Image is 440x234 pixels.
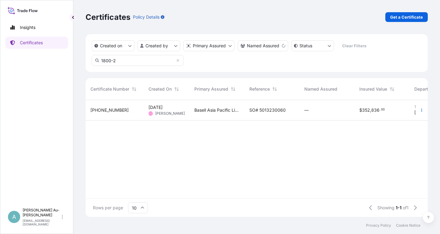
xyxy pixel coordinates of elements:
[304,86,337,92] span: Named Assured
[249,86,270,92] span: Reference
[337,41,371,51] button: Clear Filters
[133,14,159,20] p: Policy Details
[304,107,309,113] span: —
[148,104,163,110] span: [DATE]
[183,40,235,51] button: distributor Filter options
[362,108,370,112] span: 352
[130,85,138,93] button: Sort
[342,43,366,49] p: Clear Filters
[90,86,129,92] span: Certificate Number
[271,85,278,93] button: Sort
[396,223,420,228] a: Cookie Notice
[403,205,409,211] span: of 1
[20,24,35,31] p: Insights
[149,110,152,117] span: CC
[249,107,286,113] span: SO# 5013230060
[299,43,312,49] p: Status
[194,86,228,92] span: Primary Assured
[90,107,129,113] span: [PHONE_NUMBER]
[381,109,385,111] span: 00
[155,111,185,116] span: [PERSON_NAME]
[100,43,122,49] p: Created on
[194,107,240,113] span: Basell Asia Pacific Limited
[92,55,183,66] input: Search Certificate or Reference...
[5,21,68,34] a: Insights
[414,86,435,92] span: Departure
[371,108,380,112] span: 836
[388,85,396,93] button: Sort
[145,43,168,49] p: Created by
[414,110,428,116] span: [DATE]
[5,37,68,49] a: Certificates
[291,40,334,51] button: certificateStatus Filter options
[137,40,180,51] button: createdBy Filter options
[193,43,226,49] p: Primary Assured
[359,86,387,92] span: Insured Value
[366,223,391,228] a: Privacy Policy
[359,108,362,112] span: $
[380,109,381,111] span: .
[20,40,43,46] p: Certificates
[93,205,123,211] span: Rows per page
[12,214,16,220] span: A
[229,85,237,93] button: Sort
[377,205,394,211] span: Showing
[247,43,279,49] p: Named Assured
[238,40,288,51] button: cargoOwner Filter options
[390,14,423,20] p: Get a Certificate
[385,12,428,22] a: Get a Certificate
[23,208,61,218] p: [PERSON_NAME] Au-[PERSON_NAME]
[23,219,61,226] p: [EMAIL_ADDRESS][DOMAIN_NAME]
[148,86,172,92] span: Created On
[92,40,134,51] button: createdOn Filter options
[86,12,130,22] p: Certificates
[396,205,402,211] span: 1-1
[370,108,371,112] span: ,
[173,85,180,93] button: Sort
